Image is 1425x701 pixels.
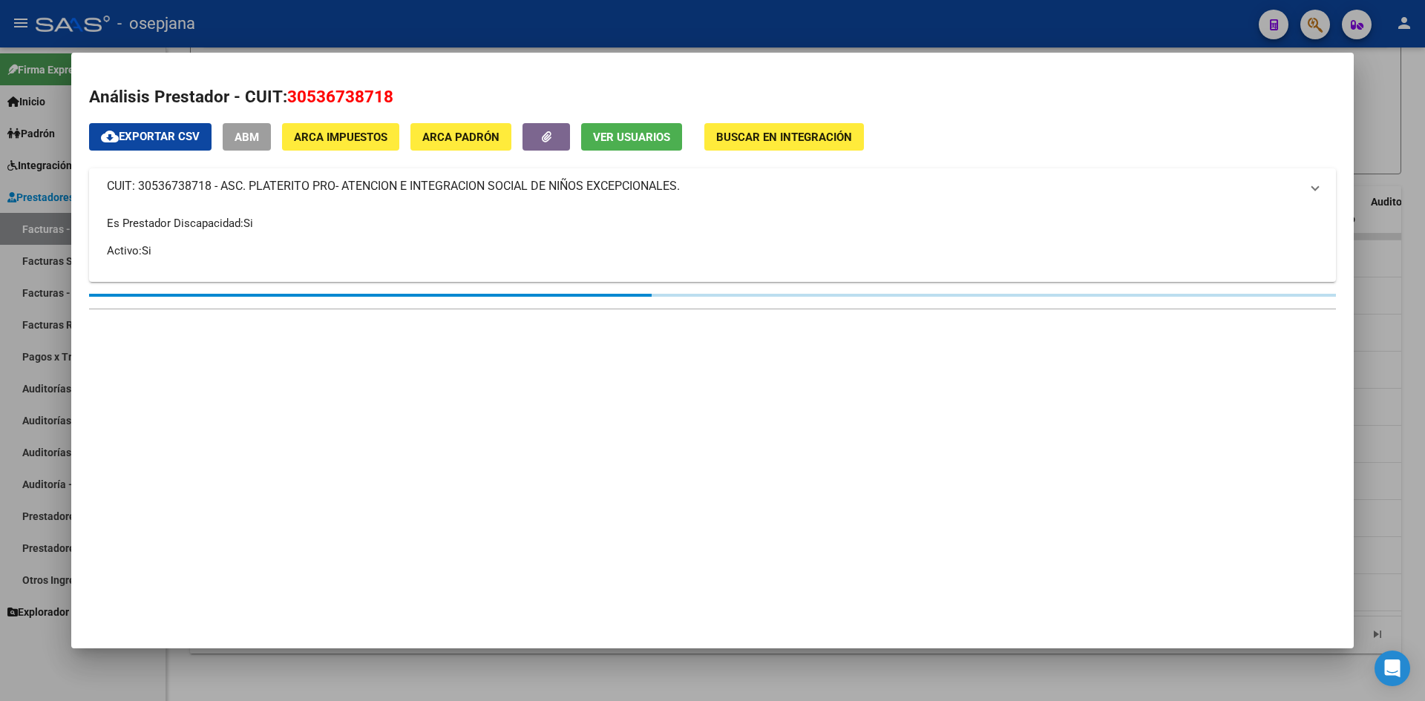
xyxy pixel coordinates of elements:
[235,131,259,144] span: ABM
[107,215,1318,231] p: Es Prestador Discapacidad:
[89,168,1336,204] mat-expansion-panel-header: CUIT: 30536738718 - ASC. PLATERITO PRO- ATENCION E INTEGRACION SOCIAL DE NIÑOS EXCEPCIONALES.
[593,131,670,144] span: Ver Usuarios
[101,130,200,143] span: Exportar CSV
[581,123,682,151] button: Ver Usuarios
[223,123,271,151] button: ABM
[89,85,1336,110] h2: Análisis Prestador - CUIT:
[1375,651,1410,686] div: Open Intercom Messenger
[704,123,864,151] button: Buscar en Integración
[89,123,212,151] button: Exportar CSV
[716,131,852,144] span: Buscar en Integración
[101,128,119,145] mat-icon: cloud_download
[243,217,253,230] span: Si
[142,244,151,257] span: Si
[294,131,387,144] span: ARCA Impuestos
[107,243,1318,259] p: Activo:
[89,204,1336,282] div: CUIT: 30536738718 - ASC. PLATERITO PRO- ATENCION E INTEGRACION SOCIAL DE NIÑOS EXCEPCIONALES.
[287,87,393,106] span: 30536738718
[282,123,399,151] button: ARCA Impuestos
[410,123,511,151] button: ARCA Padrón
[422,131,499,144] span: ARCA Padrón
[107,177,1300,195] mat-panel-title: CUIT: 30536738718 - ASC. PLATERITO PRO- ATENCION E INTEGRACION SOCIAL DE NIÑOS EXCEPCIONALES.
